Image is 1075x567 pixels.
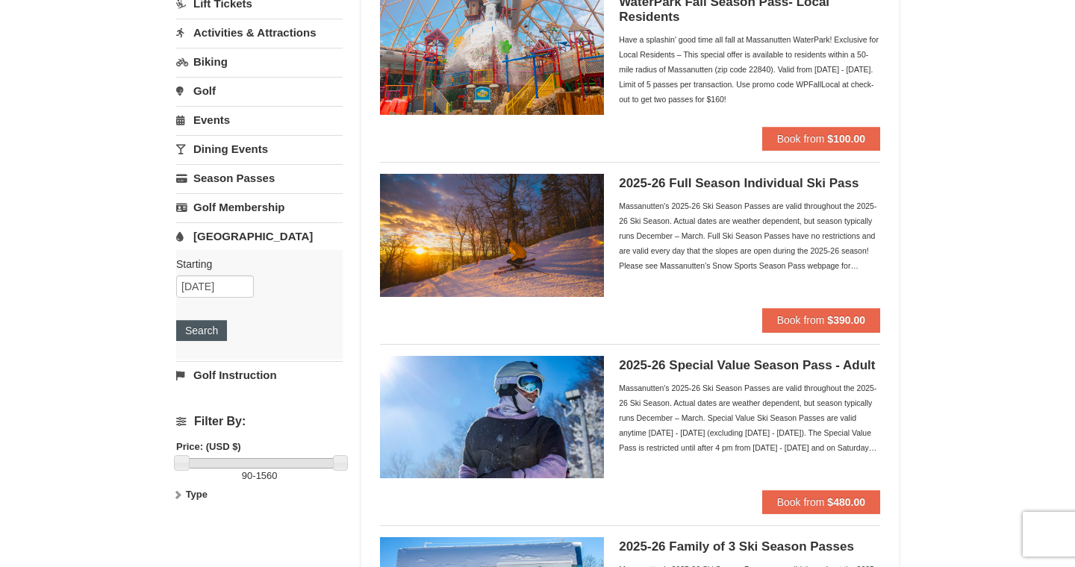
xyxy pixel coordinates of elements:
[619,380,880,455] div: Massanutten's 2025-26 Ski Season Passes are valid throughout the 2025-26 Ski Season. Actual dates...
[176,19,343,46] a: Activities & Attractions
[176,222,343,250] a: [GEOGRAPHIC_DATA]
[176,469,343,483] label: -
[176,441,241,452] strong: Price: (USD $)
[827,314,865,326] strong: $390.00
[827,496,865,508] strong: $480.00
[176,135,343,163] a: Dining Events
[176,320,227,341] button: Search
[762,127,880,151] button: Book from $100.00
[827,133,865,145] strong: $100.00
[619,358,880,373] h5: 2025-26 Special Value Season Pass - Adult
[256,470,278,481] span: 1560
[619,198,880,273] div: Massanutten's 2025-26 Ski Season Passes are valid throughout the 2025-26 Ski Season. Actual dates...
[176,415,343,428] h4: Filter By:
[186,489,208,500] strong: Type
[762,308,880,332] button: Book from $390.00
[242,470,252,481] span: 90
[619,176,880,191] h5: 2025-26 Full Season Individual Ski Pass
[176,257,331,272] label: Starting
[762,490,880,514] button: Book from $480.00
[380,356,604,478] img: 6619937-198-dda1df27.jpg
[176,164,343,192] a: Season Passes
[619,539,880,554] h5: 2025-26 Family of 3 Ski Season Passes
[619,32,880,107] div: Have a splashin' good time all fall at Massanutten WaterPark! Exclusive for Local Residents – Thi...
[176,361,343,389] a: Golf Instruction
[777,133,825,145] span: Book from
[176,77,343,104] a: Golf
[176,106,343,134] a: Events
[176,193,343,221] a: Golf Membership
[380,174,604,296] img: 6619937-208-2295c65e.jpg
[777,314,825,326] span: Book from
[176,48,343,75] a: Biking
[777,496,825,508] span: Book from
